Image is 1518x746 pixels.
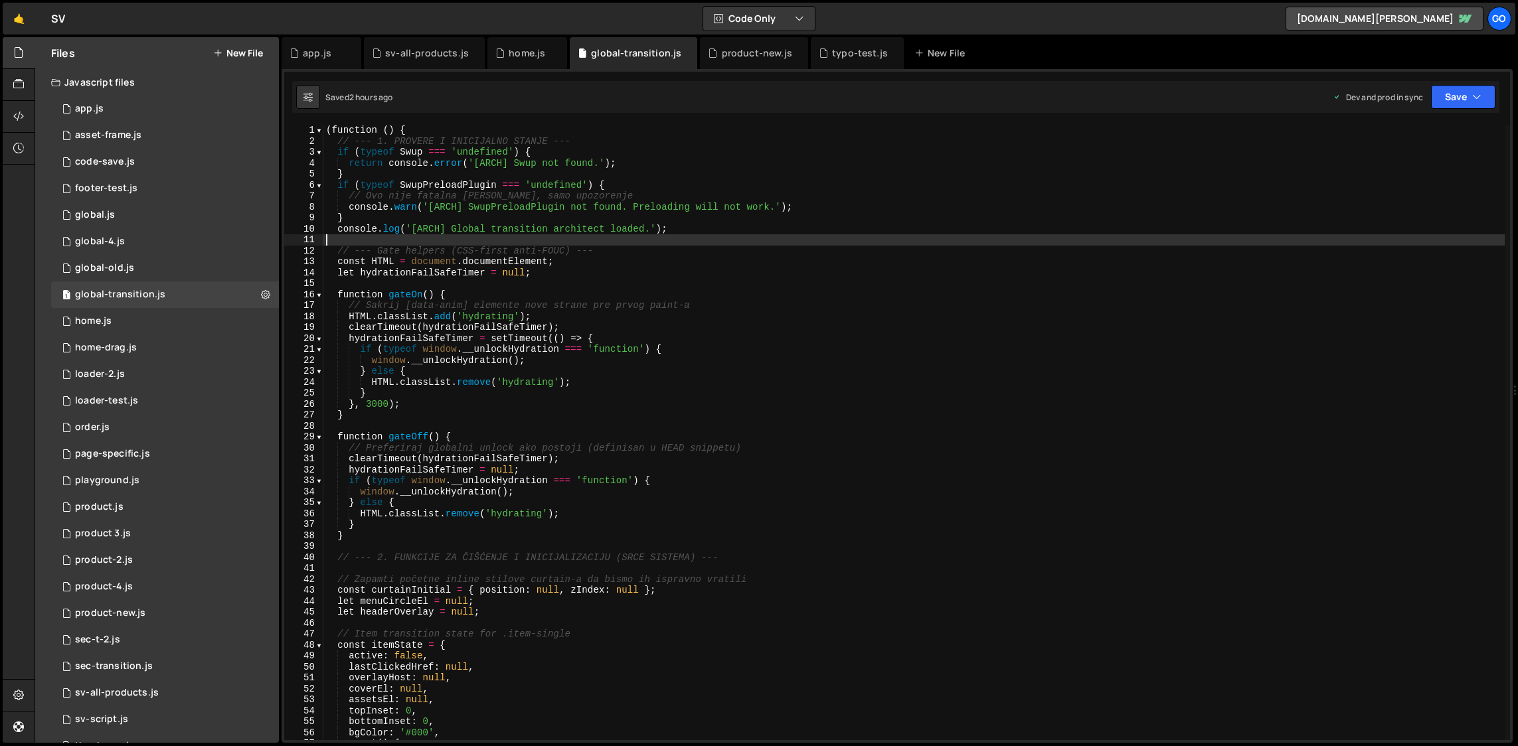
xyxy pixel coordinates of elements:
div: sec-transition.js [75,660,153,672]
div: page-specific.js [75,448,150,460]
div: 14248/42526.js [51,361,279,388]
div: SV [51,11,65,27]
div: 36 [284,508,323,520]
div: 27 [284,410,323,421]
div: 29 [284,431,323,443]
div: product 3.js [75,528,131,540]
div: New File [914,46,970,60]
div: sec-t-2.js [75,634,120,646]
div: 35 [284,497,323,508]
div: 26 [284,399,323,410]
div: 42 [284,574,323,585]
div: product-4.js [75,581,133,593]
div: product.js [75,501,124,513]
div: 14248/38890.js [51,308,279,335]
div: Dev and prod in sync [1333,92,1423,103]
div: 14248/44462.js [51,175,279,202]
div: 24 [284,377,323,388]
div: 21 [284,344,323,355]
div: home.js [509,46,545,60]
div: 17 [284,300,323,311]
div: code-save.js [75,156,135,168]
div: 39 [284,541,323,552]
div: home.js [75,315,112,327]
div: 19 [284,322,323,333]
div: 13 [284,256,323,267]
div: 14248/38116.js [51,228,279,255]
div: order.js [75,421,110,433]
div: global-transition.js [591,46,681,60]
div: 49 [284,650,323,662]
div: 56 [284,727,323,739]
a: [DOMAIN_NAME][PERSON_NAME] [1286,7,1483,31]
div: 14248/38114.js [51,573,279,600]
div: 20 [284,333,323,344]
div: loader-test.js [75,395,138,407]
div: 14248/39945.js [51,600,279,627]
div: app.js [303,46,331,60]
div: 23 [284,366,323,377]
div: 22 [284,355,323,366]
button: Code Only [703,7,815,31]
div: 3 [284,147,323,158]
div: product-2.js [75,554,133,566]
div: 44 [284,596,323,607]
div: 14248/41685.js [51,281,279,308]
div: 33 [284,475,323,486]
div: 2 hours ago [349,92,393,103]
div: 38 [284,530,323,542]
div: loader-2.js [75,368,125,380]
div: 48 [284,640,323,651]
div: 14248/40432.js [51,653,279,680]
div: 51 [284,672,323,684]
div: 14248/38152.js [51,96,279,122]
div: 14248/37746.js [51,441,279,467]
a: 🤙 [3,3,35,35]
div: 25 [284,388,323,399]
div: product-new.js [75,607,145,619]
div: 30 [284,443,323,454]
button: New File [213,48,263,58]
div: 31 [284,453,323,465]
div: 14248/36733.js [51,467,279,494]
div: 40 [284,552,323,563]
a: go [1487,7,1511,31]
div: 1 [284,125,323,136]
div: 45 [284,607,323,618]
div: 2 [284,136,323,147]
div: 32 [284,465,323,476]
div: 16 [284,289,323,301]
div: 14248/37103.js [51,547,279,573]
div: Saved [325,92,393,103]
div: 46 [284,618,323,629]
div: 34 [284,486,323,498]
div: sv-script.js [75,713,128,725]
div: 14248/37414.js [51,255,279,281]
div: sv-all-products.js [75,687,159,699]
div: 5 [284,169,323,180]
div: global-transition.js [75,289,165,301]
div: product-new.js [722,46,792,60]
div: global-old.js [75,262,134,274]
div: 54 [284,706,323,717]
div: 14248/38021.js [51,149,279,175]
div: 14248/36561.js [51,706,279,733]
div: 7 [284,190,323,202]
button: Save [1431,85,1495,109]
div: 50 [284,662,323,673]
div: 14248/41299.js [51,414,279,441]
div: home-drag.js [75,342,137,354]
div: app.js [75,103,104,115]
div: 52 [284,684,323,695]
div: 14248/40457.js [51,335,279,361]
div: playground.js [75,475,139,486]
div: 14248/42454.js [51,388,279,414]
div: 15 [284,278,323,289]
div: 41 [284,563,323,574]
div: asset-frame.js [75,129,141,141]
div: 12 [284,246,323,257]
div: typo-test.js [832,46,888,60]
h2: Files [51,46,75,60]
div: 28 [284,421,323,432]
